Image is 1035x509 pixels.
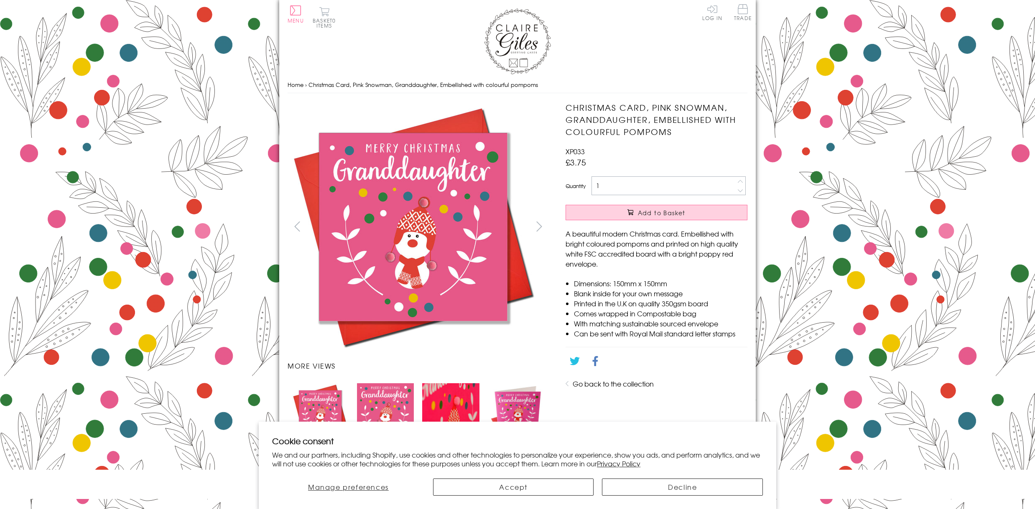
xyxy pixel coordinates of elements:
[566,146,585,156] span: XP033
[353,379,418,445] li: Carousel Page 2
[288,217,306,236] button: prev
[574,308,747,318] li: Comes wrapped in Compostable bag
[313,7,336,28] button: Basket0 items
[288,17,304,24] span: Menu
[288,5,304,23] button: Menu
[305,81,307,89] span: ›
[549,102,800,352] img: Christmas Card, Pink Snowman, Granddaughter, Embellished with colourful pompoms
[418,379,483,445] li: Carousel Page 3
[734,4,752,22] a: Trade
[566,102,747,137] h1: Christmas Card, Pink Snowman, Granddaughter, Embellished with colourful pompoms
[316,17,336,29] span: 0 items
[574,328,747,338] li: Can be sent with Royal Mail standard letter stamps
[288,81,303,89] a: Home
[292,383,349,440] img: Christmas Card, Pink Snowman, Granddaughter, Embellished with colourful pompoms
[574,288,747,298] li: Blank inside for your own message
[288,379,549,445] ul: Carousel Pagination
[488,383,545,441] img: Christmas Card, Pink Snowman, Granddaughter, Embellished with colourful pompoms
[288,102,538,352] img: Christmas Card, Pink Snowman, Granddaughter, Embellished with colourful pompoms
[484,8,551,74] img: Claire Giles Greetings Cards
[288,76,747,94] nav: breadcrumbs
[272,450,763,468] p: We and our partners, including Shopify, use cookies and other technologies to personalize your ex...
[574,278,747,288] li: Dimensions: 150mm x 150mm
[566,229,747,269] p: A beautiful modern Christmas card. Embellished with bright coloured pompoms and printed on high q...
[484,379,549,445] li: Carousel Page 4
[566,156,586,168] span: £3.75
[702,4,722,20] a: Log In
[308,482,389,492] span: Manage preferences
[597,458,640,468] a: Privacy Policy
[272,435,763,447] h2: Cookie consent
[573,379,654,389] a: Go back to the collection
[433,478,594,496] button: Accept
[288,361,549,371] h3: More views
[566,205,747,220] button: Add to Basket
[734,4,752,20] span: Trade
[574,298,747,308] li: Printed in the U.K on quality 350gsm board
[288,379,353,445] li: Carousel Page 1 (Current Slide)
[530,217,549,236] button: next
[422,383,479,438] img: Christmas Card, Pink Snowman, Granddaughter, Embellished with colourful pompoms
[638,209,686,217] span: Add to Basket
[308,81,538,89] span: Christmas Card, Pink Snowman, Granddaughter, Embellished with colourful pompoms
[602,478,763,496] button: Decline
[574,318,747,328] li: With matching sustainable sourced envelope
[272,478,425,496] button: Manage preferences
[357,383,414,440] img: Christmas Card, Pink Snowman, Granddaughter, Embellished with colourful pompoms
[566,182,586,190] label: Quantity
